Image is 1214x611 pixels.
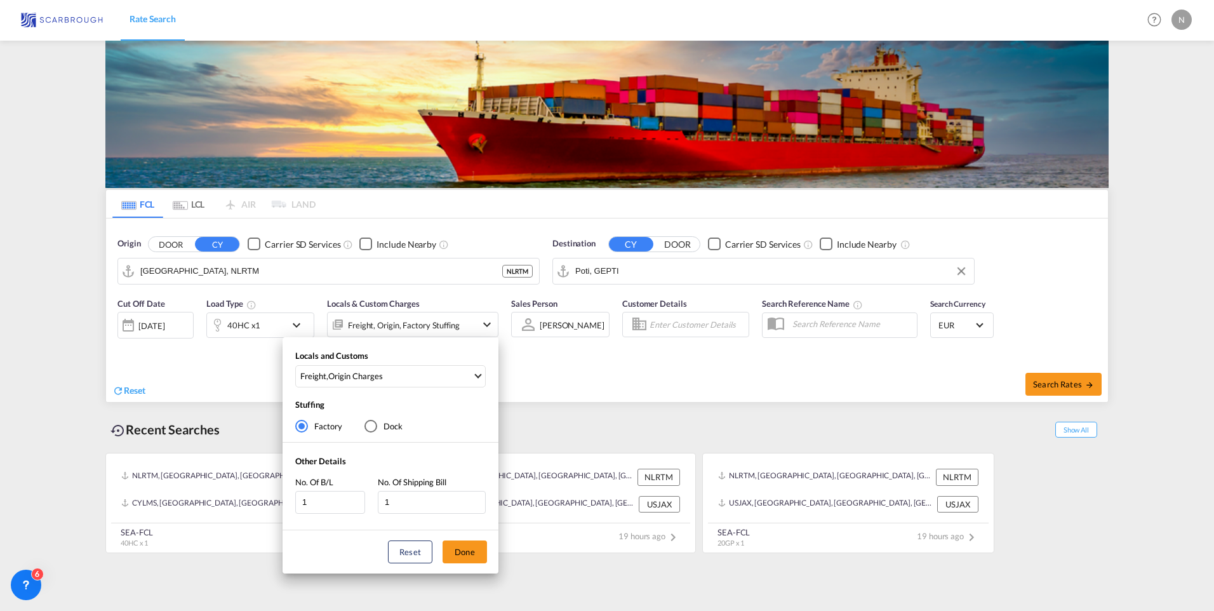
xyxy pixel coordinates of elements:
[378,491,486,514] input: No. Of Shipping Bill
[364,420,403,433] md-radio-button: Dock
[295,456,346,466] span: Other Details
[295,351,368,361] span: Locals and Customs
[295,491,365,514] input: No. Of B/L
[295,477,333,487] span: No. Of B/L
[443,540,487,563] button: Done
[388,540,432,563] button: Reset
[328,370,383,382] div: Origin Charges
[378,477,446,487] span: No. Of Shipping Bill
[295,365,486,387] md-select: Select Locals and Customs: Freight, Origin Charges
[300,370,326,382] div: Freight
[295,420,342,433] md-radio-button: Factory
[295,399,324,410] span: Stuffing
[300,370,472,382] span: ,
